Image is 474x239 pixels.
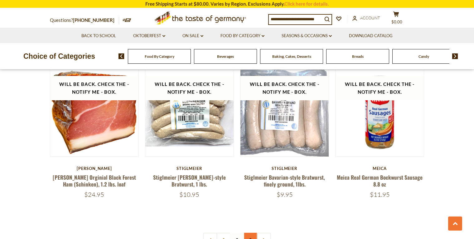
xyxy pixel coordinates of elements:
a: [PHONE_NUMBER] [73,17,114,23]
a: Breads [352,54,364,59]
a: Click here for details. [284,1,329,7]
span: Account [360,15,380,20]
span: $11.95 [370,191,390,198]
a: On Sale [182,32,203,39]
img: Stiglmeier Bavarian-style Bratwurst, finely ground, 1lbs. [240,68,329,157]
a: Seasons & Occasions [282,32,332,39]
span: $9.95 [277,191,293,198]
a: Stiglmeier Bavarian-style Bratwurst, finely ground, 1lbs. [244,173,325,188]
div: [PERSON_NAME] [50,166,139,171]
img: next arrow [452,53,458,59]
img: Meica Real German Bockwurst Sausage 8.8 oz [336,68,424,157]
a: Account [352,15,380,22]
span: $0.00 [391,19,402,24]
div: Stiglmeier [145,166,234,171]
a: Beverages [217,54,234,59]
div: Meica [335,166,424,171]
span: $24.95 [84,191,104,198]
img: Stiglmeier Nuernberger-style Bratwurst, 1 lbs. [145,68,234,157]
button: $0.00 [387,11,405,27]
img: Adler Orginial Black Forest Ham (Schinken), 1.2 lbs. loaf [50,68,138,157]
a: Meica Real German Bockwurst Sausage 8.8 oz [337,173,423,188]
a: Back to School [81,32,116,39]
a: Download Catalog [349,32,393,39]
a: Food By Category [145,54,174,59]
span: $10.95 [179,191,199,198]
a: Candy [418,54,429,59]
a: [PERSON_NAME] Orginial Black Forest Ham (Schinken), 1.2 lbs. loaf [53,173,136,188]
a: Stiglmeier [PERSON_NAME]-style Bratwurst, 1 lbs. [153,173,226,188]
div: Stiglmeier [240,166,329,171]
img: previous arrow [119,53,124,59]
a: Baking, Cakes, Desserts [272,54,311,59]
a: Food By Category [220,32,264,39]
p: Questions? [50,16,119,24]
a: Oktoberfest [133,32,165,39]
